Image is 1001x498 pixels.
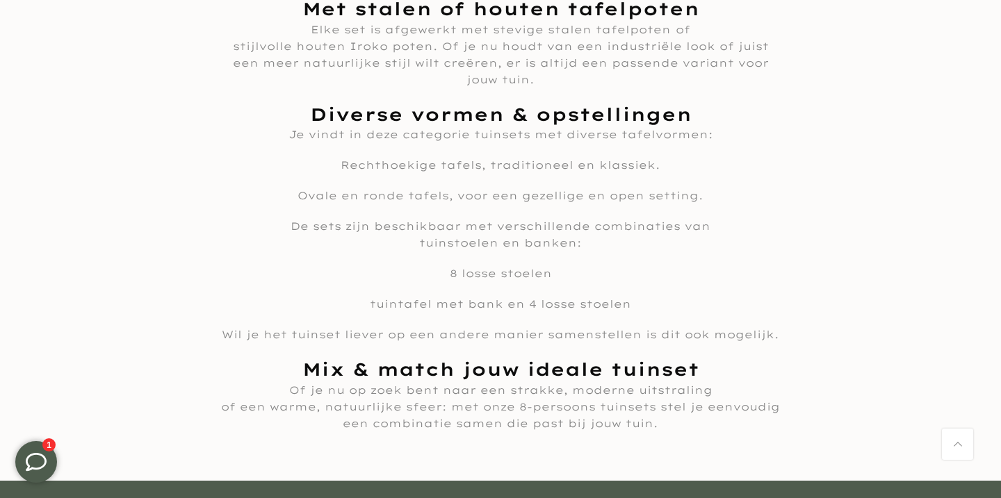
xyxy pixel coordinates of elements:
[101,296,900,313] p: tuintafel met bank en 4 losse stoelen
[101,126,900,143] p: Je vindt in deze categorie tuinsets met diverse tafelvormen:
[101,326,900,343] p: Wil je het tuinset liever op een andere manier samenstellen is dit ook mogelijk.
[302,358,699,380] strong: Mix & match jouw ideale tuinset
[101,382,900,432] p: Of je nu op zoek bent naar een strakke, moderne uitstraling of een warme, natuurlijke sfeer: met ...
[101,157,900,174] p: Rechthoekige tafels, traditioneel en klassiek.
[101,265,900,282] p: 8 losse stoelen
[310,103,692,125] strong: Diverse vormen & opstellingen
[101,218,900,251] p: De sets zijn beschikbaar met verschillende combinaties van tuinstoelen en banken:
[1,427,71,497] iframe: toggle-frame
[101,22,900,88] p: Elke set is afgewerkt met stevige stalen tafelpoten of stijlvolle houten Iroko poten. Of je nu ho...
[942,429,973,460] a: Terug naar boven
[101,188,900,204] p: Ovale en ronde tafels, voor een gezellige en open setting.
